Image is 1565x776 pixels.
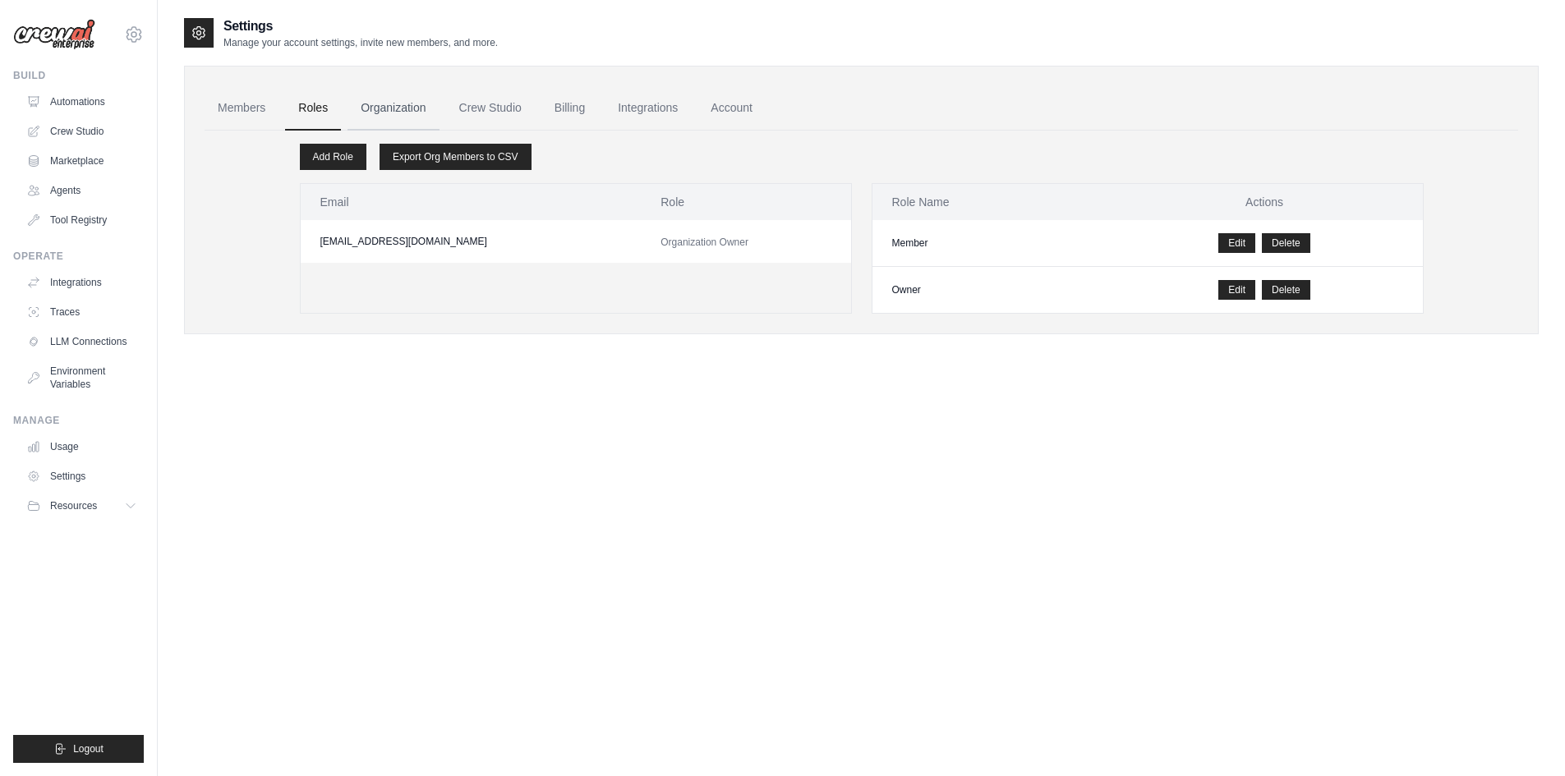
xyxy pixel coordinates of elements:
a: Members [205,86,278,131]
a: Crew Studio [446,86,535,131]
a: Integrations [605,86,691,131]
a: Tool Registry [20,207,144,233]
a: Billing [541,86,598,131]
a: Edit [1218,233,1255,253]
a: Agents [20,177,144,204]
a: Environment Variables [20,358,144,397]
span: Organization Owner [661,236,748,248]
a: Add Role [300,144,366,170]
td: Owner [872,267,1107,314]
a: Account [697,86,766,131]
a: Automations [20,89,144,115]
a: Settings [20,463,144,489]
span: Logout [73,742,104,755]
div: Operate [13,250,144,263]
h2: Settings [223,16,498,36]
div: Build [13,69,144,82]
a: Usage [20,434,144,460]
button: Delete [1262,280,1310,300]
p: Manage your account settings, invite new members, and more. [223,36,498,49]
a: Integrations [20,269,144,296]
th: Email [301,184,642,220]
a: LLM Connections [20,328,144,355]
td: [EMAIL_ADDRESS][DOMAIN_NAME] [301,220,642,263]
button: Logout [13,735,144,763]
img: Logo [13,19,95,50]
a: Traces [20,299,144,325]
div: Manage [13,414,144,427]
span: Resources [50,499,97,512]
button: Resources [20,493,144,519]
a: Roles [285,86,341,131]
th: Actions [1107,184,1423,220]
a: Crew Studio [20,118,144,145]
a: Export Org Members to CSV [380,144,532,170]
th: Role Name [872,184,1107,220]
a: Edit [1218,280,1255,300]
td: Member [872,220,1107,267]
a: Organization [348,86,439,131]
button: Delete [1262,233,1310,253]
th: Role [641,184,850,220]
a: Marketplace [20,148,144,174]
